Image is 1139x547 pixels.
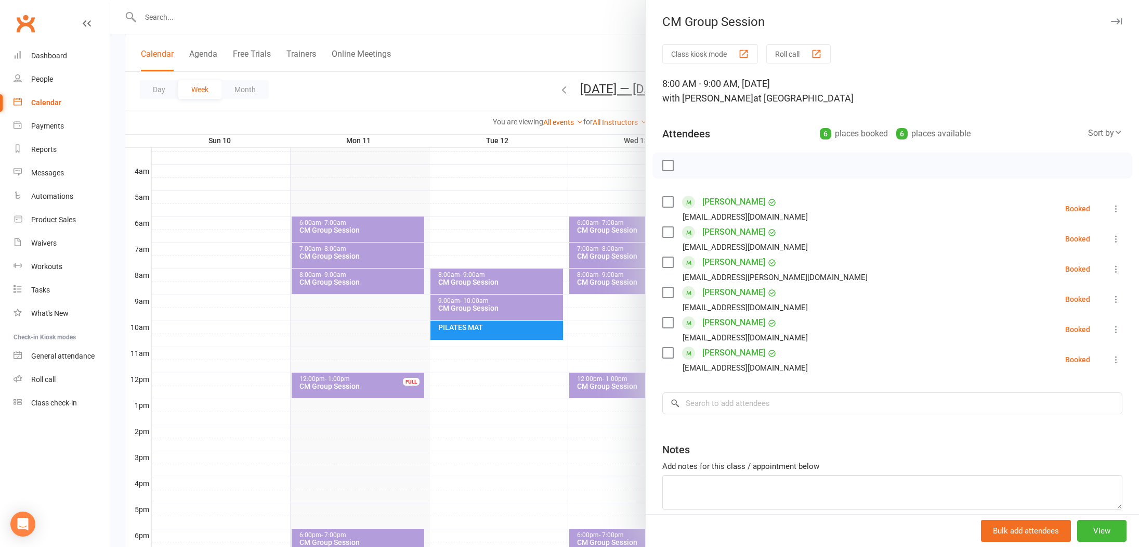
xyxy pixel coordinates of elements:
[1065,235,1090,243] div: Booked
[31,262,62,271] div: Workouts
[683,240,808,254] div: [EMAIL_ADDRESS][DOMAIN_NAME]
[14,391,110,415] a: Class kiosk mode
[14,278,110,302] a: Tasks
[10,512,35,537] div: Open Intercom Messenger
[702,345,765,361] a: [PERSON_NAME]
[1065,296,1090,303] div: Booked
[14,208,110,232] a: Product Sales
[662,93,753,104] span: with [PERSON_NAME]
[820,128,831,139] div: 6
[662,442,690,457] div: Notes
[14,185,110,208] a: Automations
[766,44,831,63] button: Roll call
[662,392,1122,414] input: Search to add attendees
[14,115,110,138] a: Payments
[683,271,868,284] div: [EMAIL_ADDRESS][PERSON_NAME][DOMAIN_NAME]
[683,210,808,224] div: [EMAIL_ADDRESS][DOMAIN_NAME]
[662,460,1122,473] div: Add notes for this class / appointment below
[702,314,765,331] a: [PERSON_NAME]
[31,309,69,317] div: What's New
[1065,265,1090,273] div: Booked
[1065,326,1090,333] div: Booked
[14,345,110,368] a: General attendance kiosk mode
[683,361,808,375] div: [EMAIL_ADDRESS][DOMAIN_NAME]
[702,224,765,240] a: [PERSON_NAME]
[14,302,110,325] a: What's New
[14,368,110,391] a: Roll call
[31,286,50,294] div: Tasks
[662,44,758,63] button: Class kiosk mode
[1088,126,1122,140] div: Sort by
[753,93,854,104] span: at [GEOGRAPHIC_DATA]
[31,239,57,247] div: Waivers
[683,301,808,314] div: [EMAIL_ADDRESS][DOMAIN_NAME]
[14,161,110,185] a: Messages
[646,15,1139,29] div: CM Group Session
[896,126,971,141] div: places available
[896,128,908,139] div: 6
[14,68,110,91] a: People
[12,10,38,36] a: Clubworx
[31,145,57,154] div: Reports
[1065,205,1090,212] div: Booked
[31,169,64,177] div: Messages
[1065,356,1090,363] div: Booked
[820,126,888,141] div: places booked
[31,352,95,360] div: General attendance
[14,91,110,115] a: Calendar
[662,77,1122,106] div: 8:00 AM - 9:00 AM, [DATE]
[981,520,1071,542] button: Bulk add attendees
[702,254,765,271] a: [PERSON_NAME]
[702,284,765,301] a: [PERSON_NAME]
[14,232,110,255] a: Waivers
[31,215,76,224] div: Product Sales
[31,98,61,107] div: Calendar
[31,122,64,130] div: Payments
[14,255,110,278] a: Workouts
[1077,520,1127,542] button: View
[702,194,765,210] a: [PERSON_NAME]
[31,375,56,384] div: Roll call
[31,192,73,200] div: Automations
[14,44,110,68] a: Dashboard
[662,126,710,141] div: Attendees
[31,75,53,83] div: People
[31,52,67,60] div: Dashboard
[31,399,77,407] div: Class check-in
[683,331,808,345] div: [EMAIL_ADDRESS][DOMAIN_NAME]
[14,138,110,161] a: Reports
